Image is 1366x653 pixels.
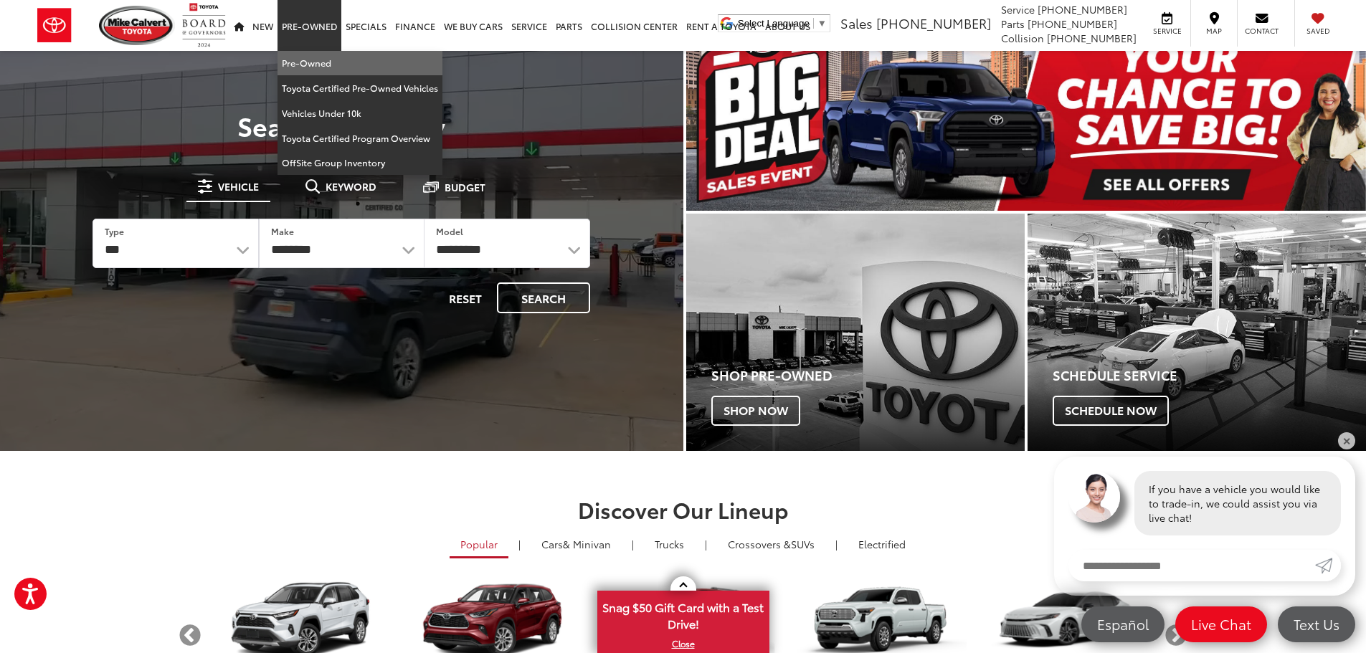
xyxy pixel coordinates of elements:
[278,76,442,101] a: Toyota Certified Pre-Owned Vehicles
[876,14,991,32] span: [PHONE_NUMBER]
[1175,606,1267,642] a: Live Chat
[1164,623,1189,648] button: Next
[278,126,442,151] a: Toyota Certified Program Overview
[1286,615,1347,633] span: Text Us
[1001,2,1035,16] span: Service
[271,225,294,237] label: Make
[1278,606,1355,642] a: Text Us
[1198,26,1230,36] span: Map
[218,181,259,191] span: Vehicle
[686,214,1025,451] div: Toyota
[563,537,611,551] span: & Minivan
[1028,214,1366,451] div: Toyota
[105,225,124,237] label: Type
[701,537,711,551] li: |
[848,532,916,556] a: Electrified
[497,282,590,313] button: Search
[1134,471,1341,535] div: If you have a vehicle you would like to trade-in, we could assist you via live chat!
[644,532,695,556] a: Trucks
[326,181,376,191] span: Keyword
[1001,31,1044,45] span: Collision
[1081,606,1165,642] a: Español
[1028,16,1117,31] span: [PHONE_NUMBER]
[436,225,463,237] label: Model
[1315,550,1341,581] a: Submit
[1047,31,1137,45] span: [PHONE_NUMBER]
[278,151,442,175] a: OffSite Group Inventory
[1184,615,1258,633] span: Live Chat
[817,18,827,29] span: ▼
[278,51,442,76] a: Pre-Owned
[99,6,175,45] img: Mike Calvert Toyota
[178,497,1189,521] h2: Discover Our Lineup
[445,182,485,192] span: Budget
[599,592,768,636] span: Snag $50 Gift Card with a Test Drive!
[1090,615,1156,633] span: Español
[60,111,623,140] h3: Search Inventory
[711,368,1025,383] h4: Shop Pre-Owned
[531,532,622,556] a: Cars
[840,14,873,32] span: Sales
[1151,26,1183,36] span: Service
[628,537,637,551] li: |
[728,537,791,551] span: Crossovers &
[437,282,494,313] button: Reset
[450,532,508,558] a: Popular
[711,396,800,426] span: Shop Now
[1245,26,1279,36] span: Contact
[1302,26,1334,36] span: Saved
[1001,16,1025,31] span: Parts
[1053,396,1169,426] span: Schedule Now
[1068,550,1315,581] input: Enter your message
[278,101,442,126] a: Vehicles Under 10k
[178,623,203,648] button: Previous
[1038,2,1127,16] span: [PHONE_NUMBER]
[686,214,1025,451] a: Shop Pre-Owned Shop Now
[1053,368,1366,383] h4: Schedule Service
[1068,471,1120,523] img: Agent profile photo
[515,537,524,551] li: |
[717,532,825,556] a: SUVs
[1028,214,1366,451] a: Schedule Service Schedule Now
[832,537,841,551] li: |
